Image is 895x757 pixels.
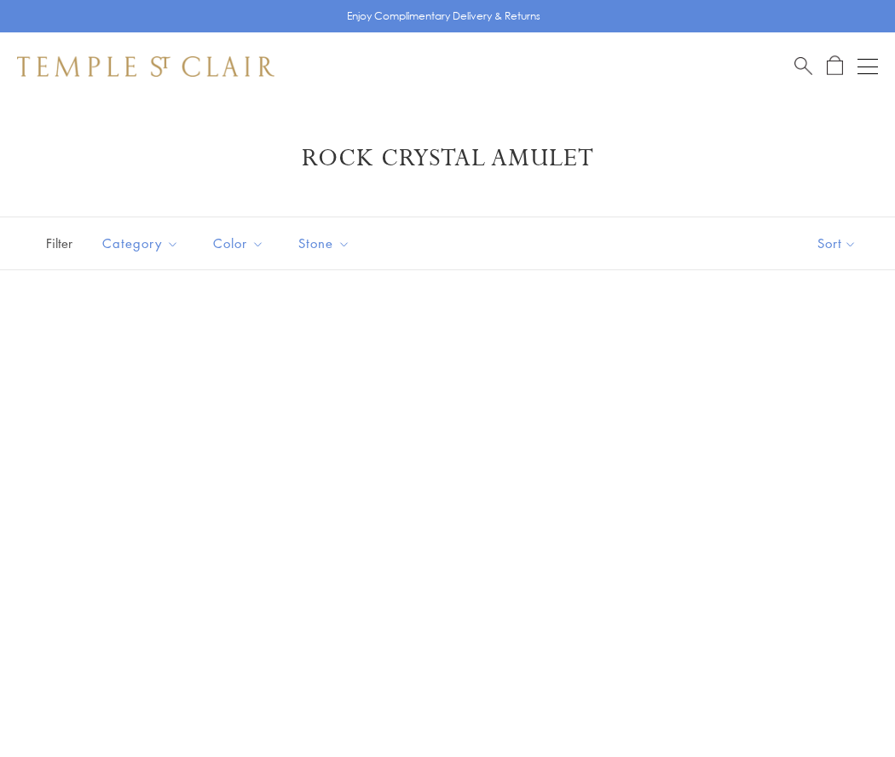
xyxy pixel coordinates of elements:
[347,8,540,25] p: Enjoy Complimentary Delivery & Returns
[779,217,895,269] button: Show sort by
[286,224,363,263] button: Stone
[290,233,363,254] span: Stone
[17,56,274,77] img: Temple St. Clair
[94,233,192,254] span: Category
[827,55,843,77] a: Open Shopping Bag
[200,224,277,263] button: Color
[205,233,277,254] span: Color
[89,224,192,263] button: Category
[43,143,852,174] h1: Rock Crystal Amulet
[857,56,878,77] button: Open navigation
[794,55,812,77] a: Search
